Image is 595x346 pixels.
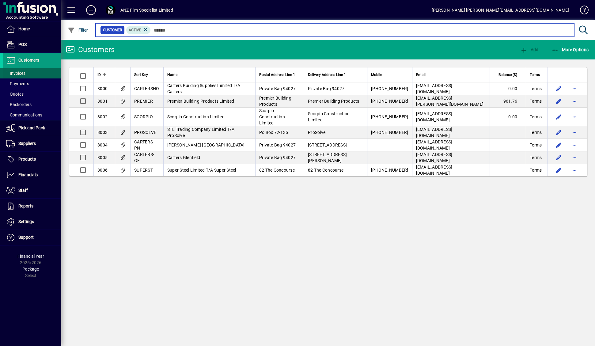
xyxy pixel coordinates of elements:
[530,114,542,120] span: Terms
[416,96,484,107] span: [EMAIL_ADDRESS][PERSON_NAME][DOMAIN_NAME]
[6,71,25,76] span: Invoices
[18,235,34,240] span: Support
[167,114,225,119] span: Scorpio Construction Limited
[3,89,61,99] a: Quotes
[554,165,563,175] button: Edit
[259,86,296,91] span: Private Bag 94027
[520,47,538,52] span: Add
[530,98,542,104] span: Terms
[18,188,28,193] span: Staff
[101,5,120,16] button: Profile
[416,139,453,150] span: [EMAIL_ADDRESS][DOMAIN_NAME]
[416,71,426,78] span: Email
[18,219,34,224] span: Settings
[259,155,296,160] span: Private Bag 94027
[66,25,90,36] button: Filter
[570,165,579,175] button: More options
[259,96,291,107] span: Premier Building Products
[97,168,108,173] span: 8006
[259,71,295,78] span: Postal Address Line 1
[570,140,579,150] button: More options
[129,28,141,32] span: Active
[134,86,159,91] span: CARTERSHO
[167,83,240,94] span: Carters Building Supplies Limited T/A Carters
[489,108,526,126] td: 0.00
[530,154,542,161] span: Terms
[489,82,526,95] td: 0.00
[371,99,408,104] span: [PHONE_NUMBER]
[308,99,359,104] span: Premier Building Products
[371,130,408,135] span: [PHONE_NUMBER]
[167,127,235,138] span: STL Trading Company Limited T/A ProSolve
[97,71,101,78] span: ID
[167,99,234,104] span: Premier Building Products Limited
[3,37,61,52] a: POS
[3,99,61,110] a: Backorders
[416,127,453,138] span: [EMAIL_ADDRESS][DOMAIN_NAME]
[3,214,61,230] a: Settings
[489,95,526,108] td: 961.76
[3,120,61,136] a: Pick and Pack
[308,111,350,122] span: Scorpio Construction Limited
[6,112,42,117] span: Communications
[3,167,61,183] a: Financials
[167,168,236,173] span: Super Steel Limited T/A Super Steel
[416,152,453,163] span: [EMAIL_ADDRESS][DOMAIN_NAME]
[18,42,27,47] span: POS
[554,96,563,106] button: Edit
[530,129,542,135] span: Terms
[68,28,88,32] span: Filter
[134,99,153,104] span: PREMIER
[416,111,453,122] span: [EMAIL_ADDRESS][DOMAIN_NAME]
[570,96,579,106] button: More options
[3,68,61,78] a: Invoices
[3,21,61,37] a: Home
[3,199,61,214] a: Reports
[6,92,24,97] span: Quotes
[103,27,122,33] span: Customer
[18,203,33,208] span: Reports
[518,44,540,55] button: Add
[575,1,587,21] a: Knowledge Base
[570,112,579,122] button: More options
[416,71,486,78] div: Email
[530,71,540,78] span: Terms
[120,5,173,15] div: ANZ Film Specialist Limited
[259,108,285,125] span: Scorpio Construction Limited
[3,78,61,89] a: Payments
[570,153,579,162] button: More options
[3,110,61,120] a: Communications
[416,83,453,94] span: [EMAIL_ADDRESS][DOMAIN_NAME]
[3,136,61,151] a: Suppliers
[554,84,563,93] button: Edit
[371,86,408,91] span: [PHONE_NUMBER]
[97,86,108,91] span: 8000
[6,81,29,86] span: Payments
[259,168,295,173] span: 82 The Concourse
[18,125,45,130] span: Pick and Pack
[308,71,346,78] span: Delivery Address Line 1
[134,130,156,135] span: PROSOLVE
[308,152,347,163] span: [STREET_ADDRESS][PERSON_NAME]
[498,71,517,78] span: Balance ($)
[530,142,542,148] span: Terms
[3,230,61,245] a: Support
[134,139,154,150] span: CARTERS-PN
[134,114,153,119] span: SCORPIO
[22,267,39,272] span: Package
[554,140,563,150] button: Edit
[167,155,200,160] span: Carters Glenfield
[167,71,252,78] div: Name
[554,112,563,122] button: Edit
[259,143,296,147] span: Private Bag 94027
[134,71,148,78] span: Sort Key
[97,71,111,78] div: ID
[554,127,563,137] button: Edit
[97,114,108,119] span: 8002
[134,152,154,163] span: CARTERS-GF
[570,127,579,137] button: More options
[97,99,108,104] span: 8001
[167,71,177,78] span: Name
[551,47,589,52] span: More Options
[81,5,101,16] button: Add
